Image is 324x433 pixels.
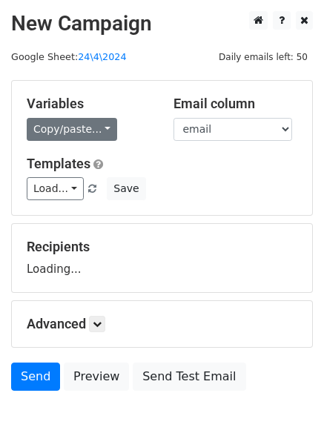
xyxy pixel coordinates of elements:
a: Daily emails left: 50 [214,51,313,62]
button: Save [107,177,145,200]
h5: Advanced [27,316,297,332]
div: Loading... [27,239,297,277]
h2: New Campaign [11,11,313,36]
a: Templates [27,156,90,171]
a: Send [11,363,60,391]
span: Daily emails left: 50 [214,49,313,65]
a: Send Test Email [133,363,245,391]
a: Preview [64,363,129,391]
h5: Recipients [27,239,297,255]
a: Copy/paste... [27,118,117,141]
h5: Email column [173,96,298,112]
a: 24\4\2024 [78,51,126,62]
small: Google Sheet: [11,51,127,62]
a: Load... [27,177,84,200]
h5: Variables [27,96,151,112]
